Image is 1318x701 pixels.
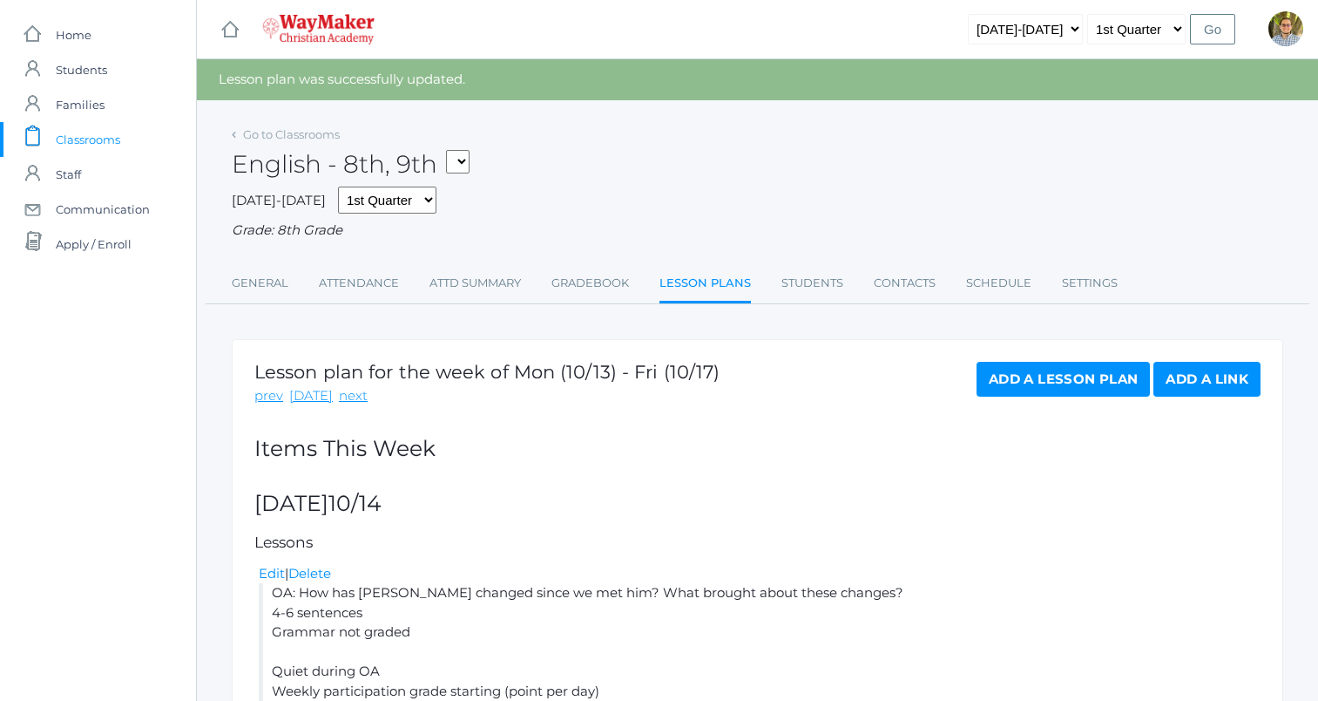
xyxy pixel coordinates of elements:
div: Lesson plan was successfully updated. [197,59,1318,100]
a: Schedule [966,266,1031,301]
span: Classrooms [56,122,120,157]
span: Communication [56,192,150,227]
a: next [339,386,368,406]
a: Add a Link [1153,362,1261,397]
input: Go [1190,14,1235,44]
a: Edit [259,565,285,582]
span: Students [56,52,107,87]
h2: Items This Week [254,437,1261,461]
span: Staff [56,157,81,192]
a: General [232,266,288,301]
div: Kylen Braileanu [1268,11,1303,46]
a: Attendance [319,266,399,301]
a: Contacts [874,266,936,301]
a: Students [781,266,843,301]
a: Settings [1062,266,1118,301]
a: Go to Classrooms [243,127,340,141]
span: 10/14 [328,490,382,516]
div: | [259,564,1261,584]
a: prev [254,386,283,406]
img: 4_waymaker-logo-stack-white.png [262,14,375,44]
a: Attd Summary [429,266,521,301]
h2: [DATE] [254,492,1261,516]
a: Add a Lesson Plan [977,362,1150,397]
a: Lesson Plans [659,266,751,303]
span: Families [56,87,105,122]
h1: Lesson plan for the week of Mon (10/13) - Fri (10/17) [254,362,720,382]
div: Grade: 8th Grade [232,221,1283,241]
span: Apply / Enroll [56,227,132,262]
h2: English - 8th, 9th [232,151,470,178]
span: Home [56,17,91,52]
a: Gradebook [551,266,629,301]
h5: Lessons [254,534,1261,551]
a: [DATE] [289,386,333,406]
span: [DATE]-[DATE] [232,192,326,208]
a: Delete [288,565,331,582]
